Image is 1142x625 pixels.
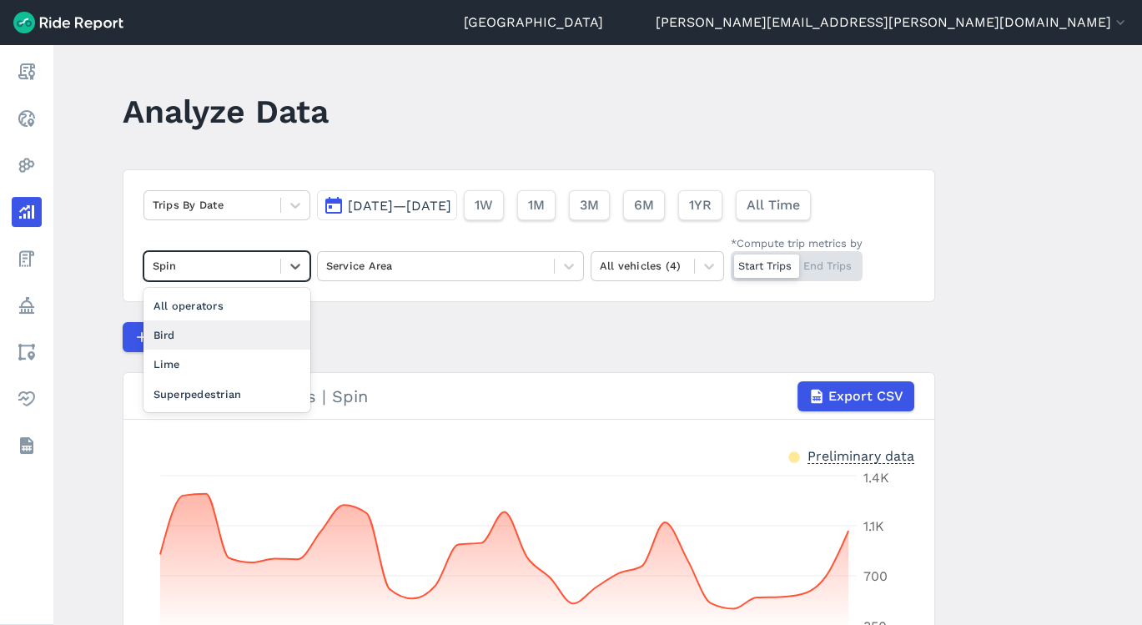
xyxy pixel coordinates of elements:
a: Fees [12,244,42,274]
span: [DATE]—[DATE] [348,198,451,214]
button: [PERSON_NAME][EMAIL_ADDRESS][PERSON_NAME][DOMAIN_NAME] [656,13,1129,33]
a: [GEOGRAPHIC_DATA] [464,13,603,33]
button: Compare Metrics [123,322,276,352]
a: Realtime [12,103,42,134]
tspan: 1.1K [863,518,884,534]
div: Preliminary data [807,446,914,464]
span: 1M [528,195,545,215]
button: 1W [464,190,504,220]
span: 1W [475,195,493,215]
a: Health [12,384,42,414]
a: Report [12,57,42,87]
button: 1M [517,190,556,220]
h1: Analyze Data [123,88,329,134]
button: All Time [736,190,811,220]
button: 3M [569,190,610,220]
div: *Compute trip metrics by [731,235,863,251]
div: Trips By Date | Starts | Spin [143,381,914,411]
tspan: 700 [863,568,888,584]
a: Datasets [12,431,42,461]
span: 1YR [689,195,712,215]
button: 6M [623,190,665,220]
a: Analyze [12,197,42,227]
img: Ride Report [13,12,123,33]
span: 3M [580,195,599,215]
button: [DATE]—[DATE] [317,190,457,220]
div: Bird [143,320,310,350]
button: Export CSV [797,381,914,411]
a: Heatmaps [12,150,42,180]
button: 1YR [678,190,722,220]
span: 6M [634,195,654,215]
tspan: 1.4K [863,470,889,486]
a: Policy [12,290,42,320]
span: All Time [747,195,800,215]
div: Superpedestrian [143,380,310,409]
a: Areas [12,337,42,367]
div: Lime [143,350,310,379]
div: All operators [143,291,310,320]
span: Export CSV [828,386,903,406]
